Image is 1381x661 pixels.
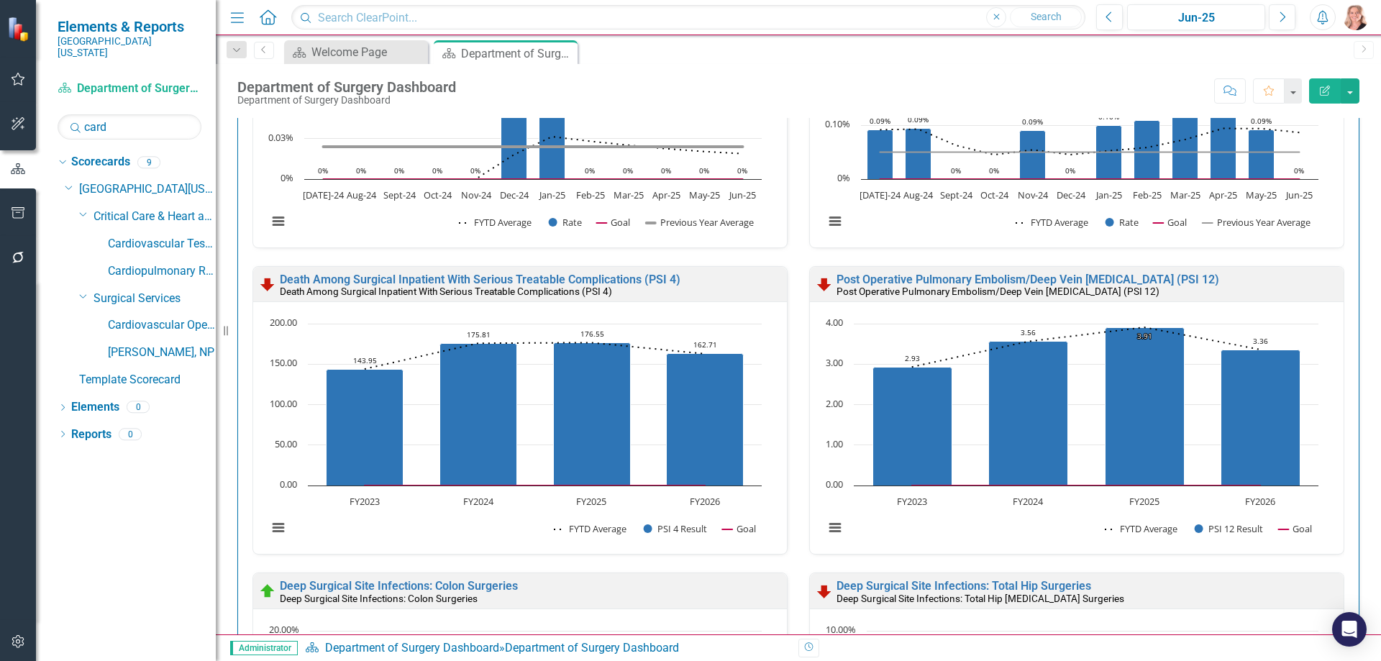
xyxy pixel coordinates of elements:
[825,211,845,232] button: View chart menu, Chart
[837,273,1219,286] a: Post Operative Pulmonary Embolism/Deep Vein [MEDICAL_DATA] (PSI 12)
[549,216,582,229] button: Show Rate
[268,518,288,538] button: View chart menu, Chart
[1018,188,1049,201] text: Nov-24
[816,583,833,600] img: Below Plan
[554,343,631,486] path: FY2025, 176.55. PSI 4 Result.
[837,171,850,184] text: 0%
[1021,327,1036,337] text: 3.56
[837,579,1091,593] a: Deep Surgical Site Infections: Total Hip Surgeries
[288,43,424,61] a: Welcome Page
[237,95,456,106] div: Department of Surgery Dashboard
[1221,350,1300,486] path: FY2026, 3.36. PSI 12 Result.
[1095,188,1122,201] text: Jan-25
[693,339,717,350] text: 162.71
[905,353,920,363] text: 2.93
[878,176,1303,182] g: Goal, series 3 of 4. Line with 12 data points.
[281,171,293,184] text: 0%
[356,165,366,175] text: 0%
[1106,216,1139,229] button: Show Rate
[816,275,833,293] img: Below Plan
[1209,188,1237,201] text: Apr-25
[1251,116,1272,126] text: 0.09%
[260,10,769,244] svg: Interactive chart
[394,165,404,175] text: 0%
[280,273,680,286] a: Death Among Surgical Inpatient With Serious Treatable Complications (PSI 4)
[58,35,201,59] small: [GEOGRAPHIC_DATA][US_STATE]
[1105,522,1179,535] button: Show FYTD Average
[623,165,633,175] text: 0%
[873,328,1300,486] g: PSI 12 Result, series 2 of 3. Bar series with 4 bars.
[826,478,843,491] text: 0.00
[1245,495,1275,508] text: FY2026
[1065,165,1075,175] text: 0%
[1153,216,1187,229] button: Show Goal
[989,342,1068,486] path: FY2024, 3.56. PSI 12 Result.
[268,211,288,232] button: View chart menu, Chart
[1246,188,1277,201] text: May-25
[909,483,1264,488] g: Goal, series 3 of 3. Line with 4 data points.
[661,165,671,175] text: 0%
[461,188,492,201] text: Nov-24
[303,188,345,201] text: [DATE]-24
[321,176,746,182] g: Goal, series 3 of 4. Line with 12 data points.
[1293,522,1312,535] text: Goal
[280,579,518,593] a: Deep Surgical Site Infections: Colon Surgeries
[71,427,111,443] a: Reports
[350,495,380,508] text: FY2023
[837,593,1124,604] small: Deep Surgical Site Infections: Total Hip [MEDICAL_DATA] Surgeries
[1134,120,1160,179] path: Feb-25, 0.10834236. Rate.
[722,522,756,535] button: Show Goal
[1127,4,1265,30] button: Jun-25
[259,583,276,600] img: On Target
[500,188,529,201] text: Dec-24
[260,10,780,244] div: Chart. Highcharts interactive chart.
[327,343,744,486] g: PSI 4 Result, series 2 of 3. Bar series with 4 bars.
[383,188,416,201] text: Sept-24
[230,641,298,655] span: Administrator
[596,216,630,229] button: Show Goal
[989,165,999,175] text: 0%
[270,397,297,410] text: 100.00
[1022,117,1043,127] text: 0.09%
[79,372,216,388] a: Template Scorecard
[108,263,216,280] a: Cardiopulmonary Rehab
[505,641,679,655] div: Department of Surgery Dashboard
[269,623,299,636] text: 20.00%
[470,165,480,175] text: 0%
[260,316,780,550] div: Chart. Highcharts interactive chart.
[908,114,929,124] text: 0.09%
[440,344,517,486] path: FY2024, 175.81. PSI 4 Result.
[432,165,442,175] text: 0%
[826,397,843,410] text: 2.00
[268,131,293,144] text: 0.03%
[347,188,377,201] text: Aug-24
[459,216,533,229] button: Show FYTD Average
[252,266,788,555] div: Double-Click to Edit
[1278,522,1312,535] button: Show Goal
[1285,188,1313,201] text: Jun-25
[1343,4,1369,30] img: Tiffany LaCoste
[1294,165,1304,175] text: 0%
[280,593,478,604] small: Deep Surgical Site Infections: Colon Surgeries
[1214,632,1235,642] text: 9.09%
[878,149,1303,155] g: Previous Year Average, series 4 of 4. Line with 12 data points.
[576,495,606,508] text: FY2025
[826,437,843,450] text: 1.00
[870,116,890,126] text: 0.09%
[585,165,595,175] text: 0%
[689,188,720,201] text: May-25
[58,18,201,35] span: Elements & Reports
[614,188,644,201] text: Mar-25
[275,437,297,450] text: 50.00
[58,81,201,97] a: Department of Surgery Dashboard
[980,188,1009,201] text: Oct-24
[237,79,456,95] div: Department of Surgery Dashboard
[860,188,901,201] text: [DATE]-24
[580,329,604,339] text: 176.55
[291,5,1085,30] input: Search ClearPoint...
[826,623,856,636] text: 10.00%
[119,428,142,440] div: 0
[325,641,499,655] a: Department of Surgery Dashboard
[1096,125,1122,179] path: Jan-25, 0.0999001. Rate.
